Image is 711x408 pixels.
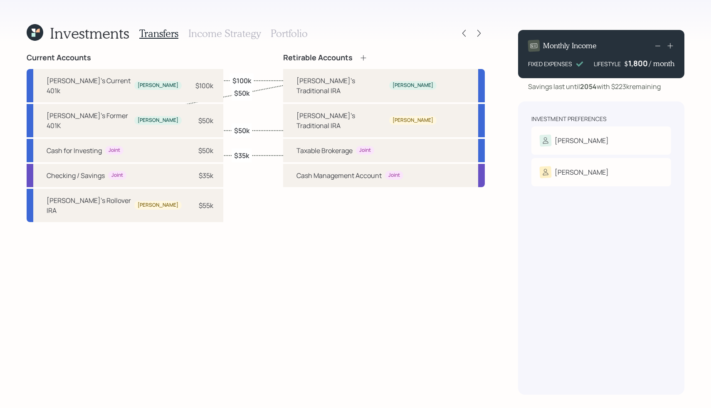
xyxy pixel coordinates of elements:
div: $55k [199,200,213,210]
div: Joint [388,172,400,179]
div: Cash for Investing [47,146,102,156]
div: Taxable Brokerage [296,146,353,156]
div: $50k [198,146,213,156]
h4: / month [649,59,674,68]
div: [PERSON_NAME] [555,167,609,177]
div: Investment Preferences [531,115,607,123]
div: [PERSON_NAME]'s Traditional IRA [296,111,386,131]
h3: Income Strategy [188,27,261,40]
div: [PERSON_NAME] [138,117,178,124]
label: $35k [234,151,249,160]
div: [PERSON_NAME] [555,136,609,146]
div: LIFESTYLE [594,59,621,68]
h1: Investments [50,24,129,42]
div: [PERSON_NAME]'s Traditional IRA [296,76,386,96]
div: Savings last until with $223k remaining [528,82,661,91]
h4: $ [624,59,628,68]
div: Joint [111,172,123,179]
div: Cash Management Account [296,171,382,181]
div: $35k [199,171,213,181]
h4: Current Accounts [27,53,91,62]
label: $50k [234,89,249,98]
h4: Monthly Income [543,41,597,50]
div: [PERSON_NAME] [393,82,433,89]
div: [PERSON_NAME]'s Current 401k [47,76,131,96]
div: $50k [198,116,213,126]
div: [PERSON_NAME] [393,117,433,124]
label: $100k [232,76,251,85]
div: FIXED EXPENSES [528,59,572,68]
div: [PERSON_NAME] [138,202,178,209]
div: $100k [195,81,213,91]
div: Checking / Savings [47,171,105,181]
div: [PERSON_NAME]'s Former 401K [47,111,131,131]
h3: Portfolio [271,27,308,40]
label: $50k [234,126,249,135]
div: [PERSON_NAME]'s Rollover IRA [47,195,131,215]
h3: Transfers [139,27,178,40]
div: [PERSON_NAME] [138,82,178,89]
div: 1,800 [628,58,649,68]
h4: Retirable Accounts [283,53,353,62]
div: Joint [109,147,120,154]
b: 2054 [580,82,597,91]
div: Joint [359,147,371,154]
